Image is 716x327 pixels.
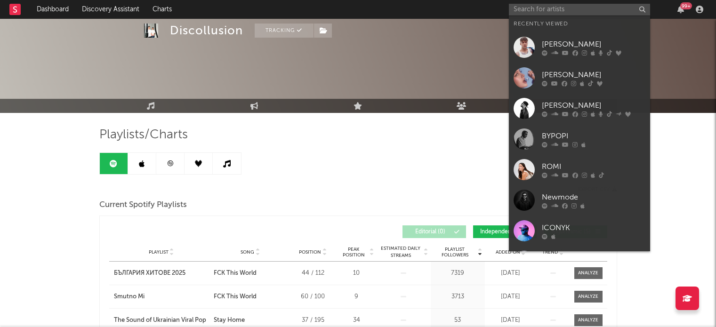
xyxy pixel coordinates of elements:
div: [DATE] [487,292,534,302]
button: Independent(2) [473,225,537,238]
a: Smutno Mi [114,292,209,302]
a: The Sound of Ukrainian Viral Pop [114,316,209,325]
span: Playlist [149,249,169,255]
div: [DATE] [487,316,534,325]
div: Smutno Mi [114,292,145,302]
a: БЪЛГАРИЯ ХИТОВЕ 2025 [114,269,209,278]
a: [PERSON_NAME] [509,63,650,93]
div: BYPOPI [542,130,645,142]
a: BYPOPI [509,124,650,154]
span: Song [241,249,254,255]
a: UpsideDown [509,246,650,277]
div: Stay Home [214,316,245,325]
div: Discollusion [170,24,243,38]
div: 10 [339,269,374,278]
span: Trend [542,249,558,255]
div: Recently Viewed [514,18,645,30]
span: Added On [496,249,520,255]
span: Position [299,249,321,255]
span: Playlists/Charts [99,129,188,141]
a: [PERSON_NAME] [509,32,650,63]
div: 60 / 100 [292,292,334,302]
div: [DATE] [487,269,534,278]
div: 7319 [433,269,483,278]
div: 3713 [433,292,483,302]
div: 44 / 112 [292,269,334,278]
div: FCK This World [214,269,257,278]
div: Newmode [542,191,645,203]
div: 9 [339,292,374,302]
span: Current Spotify Playlists [99,199,187,211]
button: Tracking [255,24,314,38]
div: 53 [433,316,483,325]
div: The Sound of Ukrainian Viral Pop [114,316,206,325]
div: 99 + [680,2,692,9]
div: ICONYK [542,222,645,233]
a: ICONYK [509,215,650,246]
a: [PERSON_NAME] [509,93,650,124]
span: Estimated Daily Streams [379,245,423,259]
div: [PERSON_NAME] [542,100,645,111]
span: Editorial ( 0 ) [409,229,452,235]
div: 34 [339,316,374,325]
div: FCK This World [214,292,257,302]
div: ROMI [542,161,645,172]
span: Playlist Followers [433,247,477,258]
button: 99+ [677,6,684,13]
div: [PERSON_NAME] [542,39,645,50]
a: Newmode [509,185,650,215]
span: Peak Position [339,247,369,258]
div: БЪЛГАРИЯ ХИТОВЕ 2025 [114,269,185,278]
input: Search for artists [509,4,650,16]
a: ROMI [509,154,650,185]
span: Independent ( 2 ) [479,229,523,235]
div: [PERSON_NAME] [542,69,645,80]
div: 37 / 195 [292,316,334,325]
button: Editorial(0) [402,225,466,238]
